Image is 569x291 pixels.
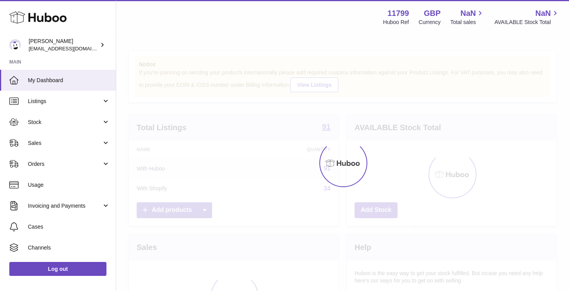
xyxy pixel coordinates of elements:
[28,119,102,126] span: Stock
[29,45,114,52] span: [EMAIL_ADDRESS][DOMAIN_NAME]
[419,19,441,26] div: Currency
[28,223,110,231] span: Cases
[28,139,102,147] span: Sales
[535,8,551,19] span: NaN
[387,8,409,19] strong: 11799
[28,160,102,168] span: Orders
[28,98,102,105] span: Listings
[494,19,560,26] span: AVAILABLE Stock Total
[28,202,102,210] span: Invoicing and Payments
[494,8,560,26] a: NaN AVAILABLE Stock Total
[29,38,98,52] div: [PERSON_NAME]
[9,39,21,51] img: dionas@maisonflaneur.com
[383,19,409,26] div: Huboo Ref
[28,181,110,189] span: Usage
[28,244,110,251] span: Channels
[28,77,110,84] span: My Dashboard
[460,8,476,19] span: NaN
[9,262,106,276] a: Log out
[450,19,485,26] span: Total sales
[450,8,485,26] a: NaN Total sales
[424,8,440,19] strong: GBP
